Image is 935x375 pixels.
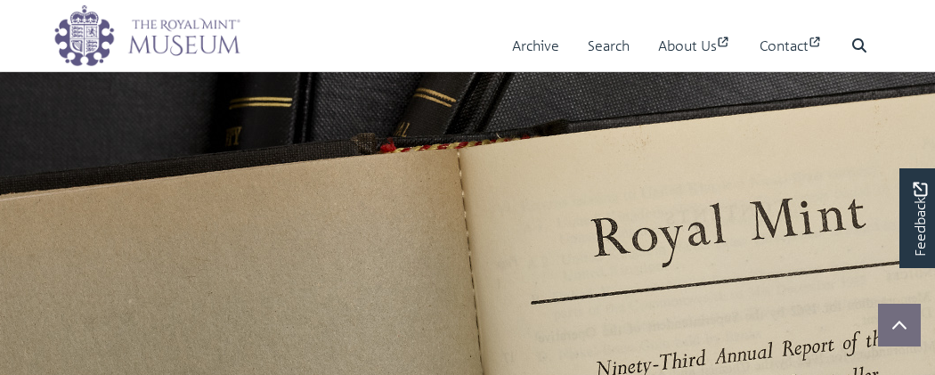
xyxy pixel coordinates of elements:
[760,20,823,71] a: Contact
[588,20,630,71] a: Search
[658,20,731,71] a: About Us
[878,304,921,346] button: Scroll to top
[899,168,935,268] a: Would you like to provide feedback?
[512,20,559,71] a: Archive
[53,4,240,67] img: logo_wide.png
[909,183,931,257] span: Feedback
